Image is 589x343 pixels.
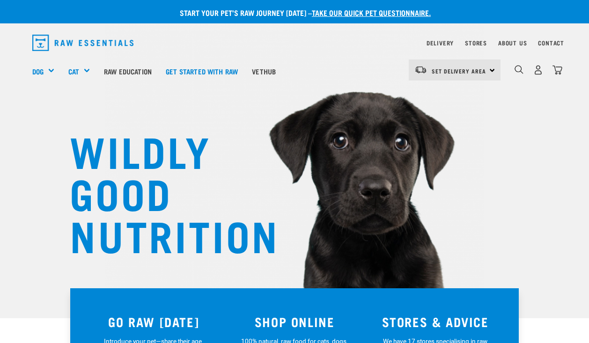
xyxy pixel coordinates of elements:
a: Stores [465,41,487,44]
h1: WILDLY GOOD NUTRITION [70,129,257,255]
img: user.png [533,65,543,75]
h3: SHOP ONLINE [230,314,360,329]
img: home-icon@2x.png [552,65,562,75]
a: Vethub [245,52,283,90]
img: home-icon-1@2x.png [515,65,523,74]
h3: GO RAW [DATE] [89,314,219,329]
a: Raw Education [97,52,159,90]
span: Set Delivery Area [432,69,486,73]
nav: dropdown navigation [25,31,564,55]
img: Raw Essentials Logo [32,35,133,51]
a: Contact [538,41,564,44]
a: Dog [32,66,44,77]
a: About Us [498,41,527,44]
h3: STORES & ADVICE [370,314,500,329]
a: Get started with Raw [159,52,245,90]
img: van-moving.png [414,66,427,74]
a: Cat [68,66,79,77]
a: Delivery [427,41,454,44]
a: take our quick pet questionnaire. [312,10,431,15]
